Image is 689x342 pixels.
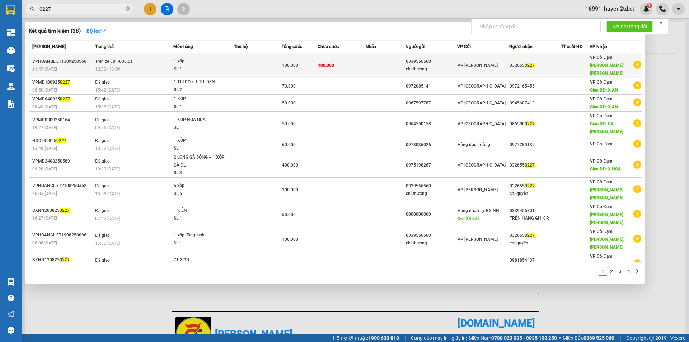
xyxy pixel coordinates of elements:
a: 2 [608,267,615,275]
div: BXNN200825 [32,207,93,214]
b: GỬI : VP [PERSON_NAME] [9,52,125,64]
div: VPMD0309250164 [32,116,93,124]
div: chị thương [406,65,457,73]
span: Đã giao [95,80,110,85]
span: 12:30 - 13/09 [95,67,121,72]
strong: Bộ lọc [86,28,106,34]
span: VP Cổ Đạm [590,229,612,234]
span: 07:42 [DATE] [95,216,120,221]
div: 1 KIỆN [174,207,228,215]
span: 20:03 [DATE] [32,191,57,196]
div: 1 xốp [174,57,228,65]
div: 0977280139 [510,141,561,149]
span: plus-circle [633,140,641,148]
span: Đã giao [95,258,110,263]
div: chị thương [406,190,457,197]
div: 1 xốp đông lạnh [174,231,228,239]
span: 11:47 [DATE] [32,67,57,72]
span: VP [PERSON_NAME] [458,237,498,242]
span: VP [PERSON_NAME] [458,187,498,192]
button: right [633,267,642,276]
div: SL: 1 [174,65,228,73]
span: 08:49 [DATE] [32,104,57,109]
div: 1 TUI DO + 1 TUI DEN [174,78,228,86]
span: 0227 [60,257,70,262]
span: 0227 [525,63,535,68]
img: warehouse-icon [7,278,15,286]
div: chị quyên [510,239,561,247]
div: SL: 3 [174,169,228,177]
div: 086590 [510,120,561,128]
div: 0975198267 [406,161,457,169]
span: message [8,327,14,334]
div: SL: 2 [174,86,228,94]
li: Hotline: 1900252555 [67,27,300,36]
div: TRÊN HÀNG GHI CR [510,215,561,222]
span: 19:29 [DATE] [95,167,120,172]
span: 15:58 [DATE] [95,191,120,196]
div: 0967597787 [406,99,457,107]
span: 0227 [56,138,66,143]
li: 3 [616,267,624,276]
div: 032655 [510,62,561,69]
span: [PERSON_NAME]: [PERSON_NAME] [590,212,624,225]
span: plus-circle [633,259,641,267]
span: plus-circle [633,81,641,89]
span: DĐ: XE 627 [458,216,480,221]
span: Giao DĐ: X AN [590,88,618,93]
div: chị thương [406,239,457,247]
span: Đã giao [95,159,110,164]
div: 1 XỐP HOA QUẢ [174,116,228,124]
span: close [658,21,664,26]
div: VPHOANGLIET2108250352 [32,182,93,189]
span: 0227 [525,183,535,188]
span: Giao DĐ: X AN [590,104,618,109]
span: 50.000 [282,212,296,217]
img: logo.jpg [9,9,45,45]
span: 400.000 [282,163,298,168]
span: 09:55 [DATE] [95,125,120,130]
span: Đã giao [95,183,110,188]
a: 3 [616,267,624,275]
span: VP [PERSON_NAME] [458,63,498,68]
div: 0339556560 [406,182,457,190]
span: 15:08 [DATE] [95,104,120,109]
span: VP Cổ Đạm [590,80,612,85]
span: down [101,28,106,33]
div: VPHOANGLIET1309250560 [32,58,93,65]
span: search [30,6,35,11]
div: VPMD2408250589 [32,158,93,165]
span: [PERSON_NAME]: [PERSON_NAME] [590,187,624,200]
span: VP Nhận [590,44,607,49]
div: BXNN130825 [32,256,93,264]
span: Đã giao [95,233,110,238]
span: plus-circle [633,98,641,106]
span: Đã giao [95,97,110,102]
span: 100.000 [282,63,298,68]
span: Giao DĐ: [PERSON_NAME] [590,262,623,275]
li: Previous Page [590,267,599,276]
span: [PERSON_NAME] [32,44,66,49]
li: 1 [599,267,607,276]
div: SL: 1 [174,145,228,153]
span: question-circle [8,295,14,301]
span: Giao DĐ: X HOA [590,167,621,172]
span: right [635,269,639,273]
span: Trên xe 38F-006.51 [95,59,133,64]
span: 13:52 [DATE] [95,146,120,151]
img: logo-vxr [6,5,15,15]
div: VPHOANGLIET1908250096 [32,231,93,239]
div: 032655 [510,161,561,169]
div: 0973036026 [406,141,457,149]
div: 1 XOP [174,95,228,103]
div: 0339556560 [406,232,457,239]
div: 032655 [510,182,561,190]
div: SL: 1 [174,239,228,247]
div: 0339556560 [406,58,457,65]
div: SL: 1 [174,124,228,132]
input: Nhập số tổng đài [475,21,601,32]
span: Đã giao [95,138,110,143]
span: VP [GEOGRAPHIC_DATA] [458,163,506,168]
img: solution-icon [7,100,15,108]
span: VP Cổ Đạm [590,179,612,184]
